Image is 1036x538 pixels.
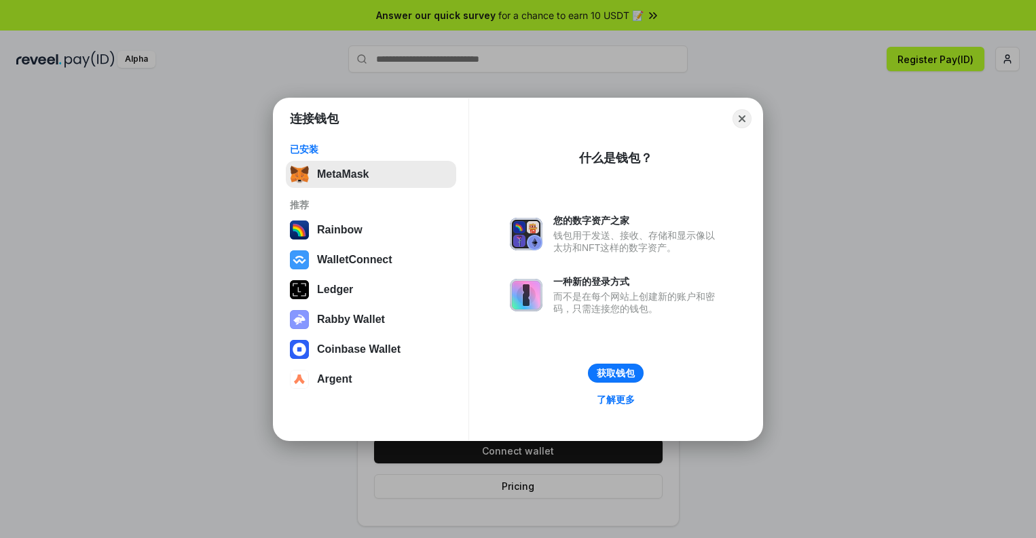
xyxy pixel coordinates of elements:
img: svg+xml,%3Csvg%20xmlns%3D%22http%3A%2F%2Fwww.w3.org%2F2000%2Fsvg%22%20width%3D%2228%22%20height%3... [290,280,309,299]
button: Rabby Wallet [286,306,456,333]
div: 已安装 [290,143,452,155]
img: svg+xml,%3Csvg%20xmlns%3D%22http%3A%2F%2Fwww.w3.org%2F2000%2Fsvg%22%20fill%3D%22none%22%20viewBox... [510,279,542,311]
img: svg+xml,%3Csvg%20fill%3D%22none%22%20height%3D%2233%22%20viewBox%3D%220%200%2035%2033%22%20width%... [290,165,309,184]
img: svg+xml,%3Csvg%20xmlns%3D%22http%3A%2F%2Fwww.w3.org%2F2000%2Fsvg%22%20fill%3D%22none%22%20viewBox... [290,310,309,329]
a: 了解更多 [589,391,643,408]
div: 了解更多 [597,393,635,406]
div: 钱包用于发送、接收、存储和显示像以太坊和NFT这样的数字资产。 [553,229,722,254]
div: 获取钱包 [597,367,635,379]
div: 您的数字资产之家 [553,214,722,227]
div: 什么是钱包？ [579,150,652,166]
div: MetaMask [317,168,369,180]
div: Rabby Wallet [317,313,385,326]
div: WalletConnect [317,254,392,266]
div: 一种新的登录方式 [553,275,722,288]
div: Coinbase Wallet [317,343,401,356]
div: 推荐 [290,199,452,211]
button: Rainbow [286,216,456,244]
button: 获取钱包 [588,364,644,383]
div: Argent [317,373,352,385]
h1: 连接钱包 [290,111,339,127]
button: Argent [286,366,456,393]
div: 而不是在每个网站上创建新的账户和密码，只需连接您的钱包。 [553,290,722,315]
div: Ledger [317,284,353,296]
img: svg+xml,%3Csvg%20width%3D%2228%22%20height%3D%2228%22%20viewBox%3D%220%200%2028%2028%22%20fill%3D... [290,250,309,269]
img: svg+xml,%3Csvg%20width%3D%2228%22%20height%3D%2228%22%20viewBox%3D%220%200%2028%2028%22%20fill%3D... [290,340,309,359]
img: svg+xml,%3Csvg%20width%3D%22120%22%20height%3D%22120%22%20viewBox%3D%220%200%20120%20120%22%20fil... [290,220,309,239]
button: Ledger [286,276,456,303]
img: svg+xml,%3Csvg%20width%3D%2228%22%20height%3D%2228%22%20viewBox%3D%220%200%2028%2028%22%20fill%3D... [290,370,309,389]
img: svg+xml,%3Csvg%20xmlns%3D%22http%3A%2F%2Fwww.w3.org%2F2000%2Fsvg%22%20fill%3D%22none%22%20viewBox... [510,218,542,250]
button: Close [733,109,752,128]
button: WalletConnect [286,246,456,273]
button: Coinbase Wallet [286,336,456,363]
button: MetaMask [286,161,456,188]
div: Rainbow [317,224,363,236]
